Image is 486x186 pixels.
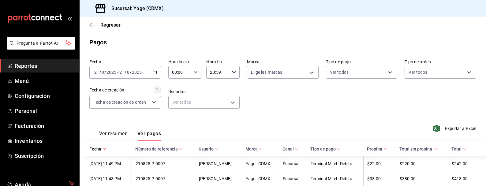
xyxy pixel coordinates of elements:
span: Canal [282,147,299,151]
span: Configuración [15,92,74,100]
label: Hora fin [206,60,240,64]
div: $380.00 [400,176,444,181]
div: $38.00 [367,176,392,181]
span: / [125,70,126,75]
span: Ver todos [409,69,427,75]
span: Inventarios [15,137,74,145]
span: Fecha [89,147,107,151]
div: Yage - CDMX [246,161,275,166]
input: -- [101,70,104,75]
div: [PERSON_NAME] [199,176,238,181]
div: [PERSON_NAME] [199,161,238,166]
input: -- [127,70,130,75]
div: Sucursal [283,161,303,166]
div: Fecha de creación [89,87,124,93]
span: Menú [15,77,74,85]
button: Exportar a Excel [434,125,476,132]
span: - [117,70,118,75]
span: / [104,70,106,75]
div: Yage - CDMX [246,176,275,181]
span: Reportes [15,62,74,70]
label: Fecha [89,60,161,64]
span: Fecha de creación de orden [93,99,146,105]
label: Usuarios [168,90,240,94]
span: Número de referencia [135,147,183,151]
button: open_drawer_menu [67,16,72,21]
div: $22.00 [367,161,392,166]
div: Terminal Mifel - Débito [311,161,360,166]
label: Tipo de orden [405,60,476,64]
div: navigation tabs [99,131,161,141]
button: Ver resumen [99,131,128,141]
button: Regresar [89,22,121,28]
input: -- [119,70,125,75]
div: $418.00 [452,176,476,181]
h3: Sucursal: Yage (CDMX) [107,5,164,12]
span: Ver todos [330,69,349,75]
label: Tipo de pago [326,60,398,64]
span: Total [451,147,467,151]
div: [DATE] 11:49 PM [89,161,128,166]
span: Regresar [100,22,121,28]
span: Suscripción [15,152,74,160]
input: ---- [132,70,142,75]
div: 210825-P-0007 [136,176,192,181]
input: -- [94,70,99,75]
label: Hora inicio [168,60,202,64]
span: Usuario [199,147,219,151]
span: Marca [245,147,263,151]
a: Pregunta a Parrot AI [4,44,75,51]
span: / [130,70,132,75]
span: Tipo de pago [310,147,341,151]
input: ---- [106,70,117,75]
div: Sucursal [283,176,303,181]
div: Pagos [89,38,107,47]
div: 210825-P-0007 [136,161,192,166]
button: Pregunta a Parrot AI [7,37,75,50]
span: Propina [367,147,387,151]
span: Pregunta a Parrot AI [17,40,66,46]
span: Total sin propina [399,147,437,151]
div: [DATE] 11:48 PM [89,176,128,181]
div: $242.00 [452,161,476,166]
span: / [99,70,101,75]
span: Elige las marcas [251,69,282,75]
button: Ver pagos [137,131,161,141]
div: Terminal Mifel - Débito [311,176,360,181]
div: $220.00 [400,161,444,166]
span: Personal [15,107,74,115]
span: Facturación [15,122,74,130]
label: Marca [247,60,319,64]
div: Ver todos [168,96,240,109]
